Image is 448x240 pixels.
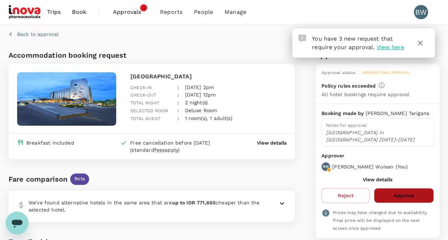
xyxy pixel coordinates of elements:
[130,108,168,113] span: Selected room
[321,152,434,160] p: Approver
[194,8,213,16] span: People
[185,84,214,91] p: [DATE] 2pm
[172,101,179,115] div: :
[376,44,404,51] span: View here
[321,82,376,89] p: Policy rules exceeded
[321,110,365,117] p: Booking made by
[185,91,216,98] p: [DATE] 12pm
[172,200,216,205] b: up to IDR 771,665
[365,110,429,117] p: [PERSON_NAME] Tarigans
[363,177,392,182] button: View details
[332,163,408,170] p: [PERSON_NAME] Wuisan ( You )
[172,85,179,99] div: :
[130,100,159,105] span: Total night
[185,115,232,122] p: 1 room(s), 1 adult(s)
[140,4,147,11] span: 3
[130,139,229,153] div: Free cancellation before [DATE] (standard apply)
[72,8,86,16] span: Book
[29,199,261,213] p: We’ve found alternative hotels in the same area that are cheaper than the selected hotel.
[9,173,67,185] div: Fare comparison
[9,49,150,61] h6: Accommodation booking request
[9,31,58,38] button: Back to approval
[160,8,182,16] span: Reports
[113,8,149,16] span: Approvals
[333,210,427,231] span: Prices may have changed due to availability. Final price will be displayed on the next screen onc...
[323,164,329,169] p: BW
[374,188,434,203] button: Approve
[321,188,370,203] button: Reject
[298,35,306,42] img: Approval Request
[47,8,61,16] span: Trips
[321,91,409,98] p: All hotel bookings require approval
[326,123,367,128] span: Notes for approval
[172,93,179,107] div: :
[321,69,355,77] div: Approval status
[185,99,208,106] p: 2 night(s)
[257,139,286,146] button: View details
[172,109,179,122] div: :
[326,129,429,143] p: [GEOGRAPHIC_DATA] in [GEOGRAPHIC_DATA] [DATE]-[DATE]
[414,5,428,19] div: BW
[17,31,58,38] p: Back to approval
[9,4,41,20] img: iNova Pharmaceuticals
[312,35,393,51] span: You have 3 new request that require your approval.
[172,78,179,92] div: :
[185,107,217,114] p: Deluxe Room
[17,72,116,126] img: hotel
[358,70,414,75] span: Pending final approval
[154,147,165,153] span: fees
[6,212,29,234] iframe: Button to launch messaging window
[70,176,89,182] span: Beta
[130,116,160,121] span: Total guest
[26,139,74,146] div: Breakfast included
[130,72,286,81] p: [GEOGRAPHIC_DATA]
[130,93,156,98] span: Check-out
[225,8,246,16] span: Manage
[130,85,152,90] span: Check-in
